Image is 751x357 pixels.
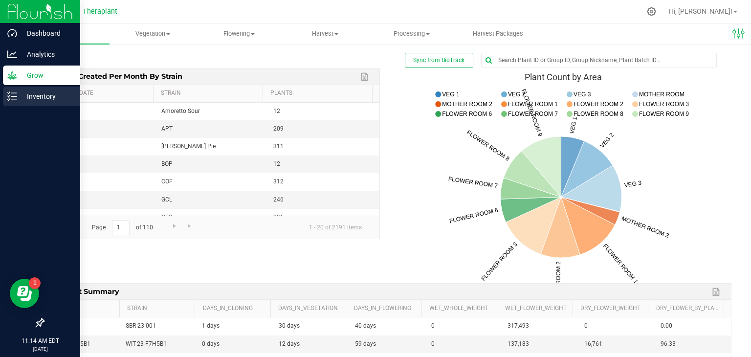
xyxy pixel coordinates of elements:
p: Inventory [17,90,76,102]
td: 2025-09 [44,209,155,226]
a: Wet_Whole_Weight [429,305,493,312]
inline-svg: Analytics [7,49,17,59]
a: Wet_Flower_Weight [505,305,569,312]
a: Dry_Flower_by_Plant [656,305,720,312]
p: Grow [17,69,76,81]
a: Export to Excel [358,70,373,83]
td: [PERSON_NAME] Pie [155,138,267,156]
span: Theraplant [83,7,117,16]
a: Days_in_Vegetation [278,305,342,312]
td: 12 [267,103,379,120]
a: Flowering [196,23,282,44]
a: Strain [161,89,259,97]
div: Plant Count by Area [395,72,731,82]
a: Harvest [282,23,368,44]
span: Harvest Packages [460,29,536,38]
span: Vegetation [110,29,195,38]
text: FLOWER ROOM 7 [508,111,558,117]
td: 312 [267,173,379,191]
text: MOTHER ROOM 2 [442,101,492,108]
td: 209 [267,120,379,138]
span: Harvest Summary [50,284,122,299]
text: FLOWER ROOM 8 [574,111,623,117]
span: Plants Created per Month by Strain [50,68,185,84]
td: 311 [267,138,379,156]
iframe: Resource center [10,279,39,308]
td: 137,183 [502,335,578,353]
text: VEG 3 [574,91,591,98]
td: GFC [155,209,267,226]
td: 2025-09 [44,103,155,120]
a: Go to the last page [183,220,197,233]
td: 2025-09 [44,120,155,138]
div: Manage settings [645,7,658,16]
span: Harvest [283,29,368,38]
a: Days_in_Flowering [354,305,418,312]
iframe: Resource center unread badge [29,277,41,289]
a: Days_in_Cloning [203,305,267,312]
text: FLOWER ROOM 1 [508,101,558,108]
td: Amoretto Sour [155,103,267,120]
span: Page of 110 [84,220,161,235]
text: FLOWER ROOM 6 [442,111,492,117]
span: Processing [369,29,454,38]
span: 1 - 20 of 2191 items [301,220,370,235]
td: 30 days [273,317,349,335]
text: MOTHER ROOM [639,91,685,98]
p: Analytics [17,48,76,60]
td: 12 [267,156,379,173]
span: Sync from BioTrack [413,57,464,64]
text: FLOWER ROOM 3 [639,101,689,108]
input: Search Plant ID or Group ID, Group Nickname, Plant Batch ID... [482,53,716,67]
td: 296 [267,209,379,226]
text: VEG 2 [508,91,526,98]
button: Sync from BioTrack [405,53,473,67]
p: 11:14 AM EDT [4,336,76,345]
a: Plants [270,89,368,97]
a: Harvest [51,305,115,312]
td: 2025-09 [44,173,155,191]
td: SBR-23-001 [44,317,120,335]
inline-svg: Inventory [7,91,17,101]
a: Export to Excel [709,286,724,298]
td: 0 [425,335,502,353]
td: GCL [155,191,267,209]
td: SBR-23-001 [120,317,196,335]
td: COF [155,173,267,191]
td: 2025-09 [44,191,155,209]
span: Flowering [197,29,282,38]
td: 96.33 [655,335,731,353]
td: 0.00 [655,317,731,335]
td: 246 [267,191,379,209]
td: APT [155,120,267,138]
a: Strain [127,305,191,312]
td: 16,761 [578,335,655,353]
a: Processing [369,23,455,44]
a: Harvest Packages [455,23,541,44]
a: Dry_Flower_Weight [580,305,644,312]
td: BOP [155,156,267,173]
p: [DATE] [4,345,76,353]
td: WIT-23-F7H5B1 [120,335,196,353]
td: 2025-09 [44,156,155,173]
inline-svg: Grow [7,70,17,80]
a: Vegetation [110,23,196,44]
text: FLOWER ROOM 9 [639,111,689,117]
input: 1 [112,220,130,235]
td: 2025-09 [44,138,155,156]
td: 40 days [349,317,425,335]
text: VEG 1 [442,91,460,98]
p: Dashboard [17,27,76,39]
a: Go to the next page [167,220,181,233]
td: 0 days [196,335,272,353]
inline-svg: Dashboard [7,28,17,38]
td: 317,493 [502,317,578,335]
a: Planted_Date [51,89,149,97]
text: FLOWER ROOM 2 [574,101,623,108]
td: 1 days [196,317,272,335]
td: 0 [578,317,655,335]
td: 12 days [273,335,349,353]
span: Hi, [PERSON_NAME]! [669,7,732,15]
td: WIT-23-F7H5B1 [44,335,120,353]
